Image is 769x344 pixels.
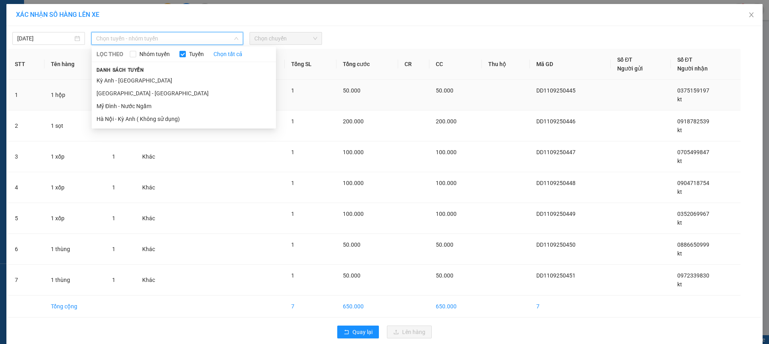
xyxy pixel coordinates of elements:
button: Close [740,4,763,26]
span: DD1109250451 [536,272,576,279]
span: 0705499847 [677,149,709,155]
span: Tuyến [186,50,207,58]
span: 1 [291,211,294,217]
td: 7 [8,265,44,296]
span: 1 [291,87,294,94]
span: 50.000 [343,87,360,94]
td: 4 [8,172,44,203]
td: 1 hộp [44,80,106,111]
span: 1 [291,241,294,248]
span: 100.000 [436,180,457,186]
input: 11/09/2025 [17,34,73,43]
span: DD1109250449 [536,211,576,217]
th: CR [398,49,429,80]
span: DD1109250445 [536,87,576,94]
span: Quay lại [352,328,372,336]
td: Khác [136,265,176,296]
td: 1 xốp [44,172,106,203]
li: Hà Nội - Kỳ Anh ( Không sử dụng) [92,113,276,125]
span: Số ĐT [677,56,693,63]
li: Mỹ Đình - Nước Ngầm [92,100,276,113]
span: 0886650999 [677,241,709,248]
span: kt [677,219,682,226]
td: 3 [8,141,44,172]
span: kt [677,127,682,133]
th: Tên hàng [44,49,106,80]
span: 1 [112,153,115,160]
span: kt [677,281,682,288]
span: rollback [344,329,349,336]
span: 0918782539 [677,118,709,125]
span: DD1109250450 [536,241,576,248]
td: Khác [136,172,176,203]
a: Chọn tất cả [213,50,242,58]
span: 200.000 [343,118,364,125]
td: Khác [136,203,176,234]
span: Số ĐT [617,56,632,63]
span: Người nhận [677,65,708,72]
span: Nhóm tuyến [136,50,173,58]
span: 1 [291,118,294,125]
th: Tổng cước [336,49,398,80]
span: DD1109250447 [536,149,576,155]
span: 1 [112,184,115,191]
span: kt [677,96,682,103]
td: 1 xốp [44,141,106,172]
td: 1 sọt [44,111,106,141]
button: rollbackQuay lại [337,326,379,338]
td: 7 [285,296,336,318]
span: Người gửi [617,65,643,72]
span: 1 [112,246,115,252]
span: Chọn tuyến - nhóm tuyến [96,32,238,44]
th: CC [429,49,482,80]
span: Danh sách tuyến [92,66,149,74]
span: 1 [112,215,115,221]
li: Kỳ Anh - [GEOGRAPHIC_DATA] [92,74,276,87]
span: down [234,36,239,41]
span: Chọn chuyến [254,32,317,44]
span: 1 [112,277,115,283]
td: 5 [8,203,44,234]
th: Tổng SL [285,49,336,80]
span: DD1109250448 [536,180,576,186]
span: DD1109250446 [536,118,576,125]
span: 1 [291,149,294,155]
span: 200.000 [436,118,457,125]
td: 6 [8,234,44,265]
span: 50.000 [436,87,453,94]
span: 0352069967 [677,211,709,217]
span: 0375159197 [677,87,709,94]
span: 1 [291,272,294,279]
li: [GEOGRAPHIC_DATA] - [GEOGRAPHIC_DATA] [92,87,276,100]
td: 1 [8,80,44,111]
span: kt [677,158,682,164]
span: 100.000 [343,211,364,217]
span: 100.000 [343,180,364,186]
span: kt [677,250,682,257]
span: 100.000 [343,149,364,155]
td: 2 [8,111,44,141]
span: close [748,12,755,18]
td: 1 thùng [44,265,106,296]
td: Khác [136,234,176,265]
td: 1 xốp [44,203,106,234]
span: 0904718754 [677,180,709,186]
span: 100.000 [436,149,457,155]
span: 50.000 [436,241,453,248]
span: XÁC NHẬN SỐ HÀNG LÊN XE [16,11,99,18]
span: 50.000 [343,272,360,279]
td: 650.000 [429,296,482,318]
td: 7 [530,296,611,318]
span: LỌC THEO [97,50,123,58]
td: 650.000 [336,296,398,318]
td: Khác [136,141,176,172]
th: Thu hộ [482,49,530,80]
button: uploadLên hàng [387,326,432,338]
span: 100.000 [436,211,457,217]
th: Mã GD [530,49,611,80]
th: STT [8,49,44,80]
td: Tổng cộng [44,296,106,318]
span: 50.000 [436,272,453,279]
span: 0972339830 [677,272,709,279]
span: 1 [291,180,294,186]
